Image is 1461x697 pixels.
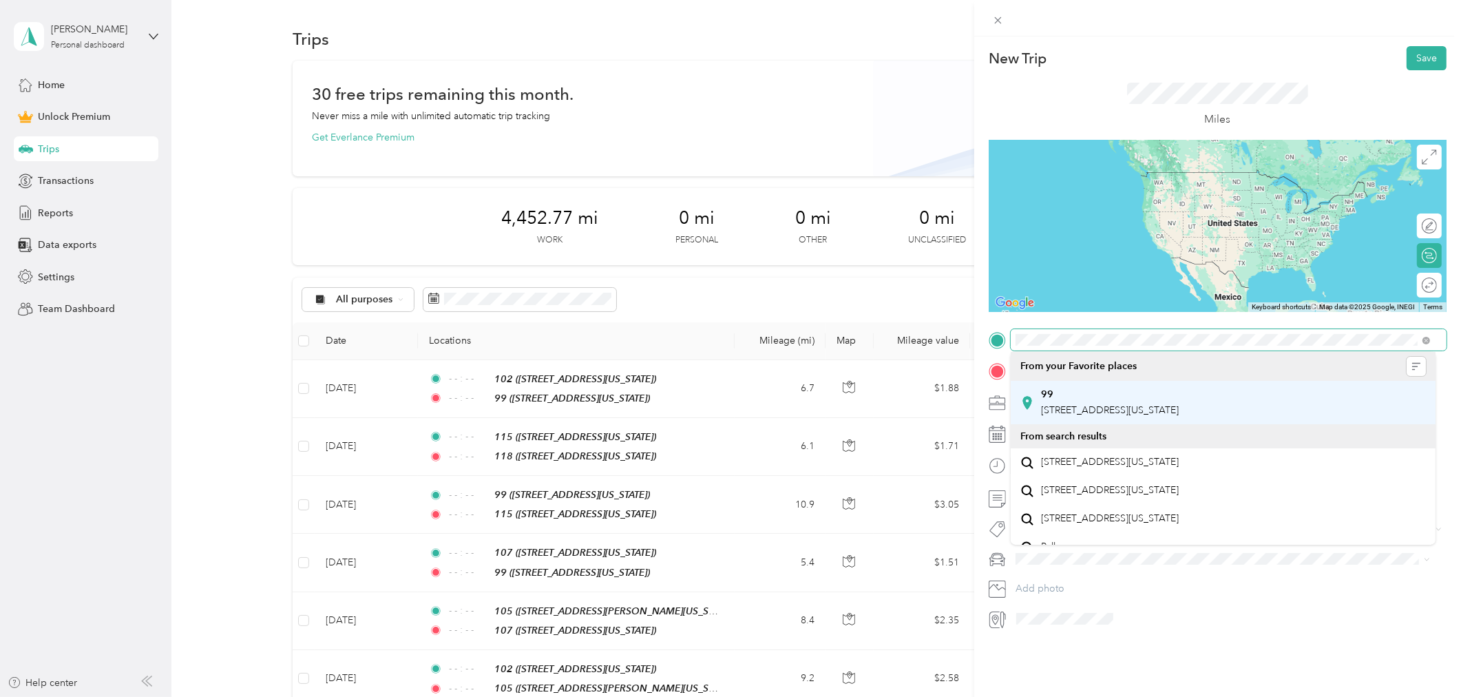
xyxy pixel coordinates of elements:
strong: 99 [1041,388,1053,401]
span: From search results [1020,430,1106,442]
span: From your Favorite places [1020,360,1137,373]
img: Google [992,294,1038,312]
button: Keyboard shortcuts [1252,302,1311,312]
button: Add photo [1011,579,1447,599]
span: [STREET_ADDRESS][US_STATE] [1041,484,1179,497]
p: Miles [1204,111,1230,128]
span: [STREET_ADDRESS][US_STATE] [1041,404,1179,416]
span: [STREET_ADDRESS][US_STATE] [1041,512,1179,525]
span: Map data ©2025 Google, INEGI [1319,303,1415,311]
p: New Trip [989,49,1047,68]
span: Pullman [US_STATE] 99163, [GEOGRAPHIC_DATA] [1041,541,1226,565]
span: [STREET_ADDRESS][US_STATE] [1041,456,1179,468]
a: Open this area in Google Maps (opens a new window) [992,294,1038,312]
iframe: Everlance-gr Chat Button Frame [1384,620,1461,697]
button: Save [1407,46,1447,70]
